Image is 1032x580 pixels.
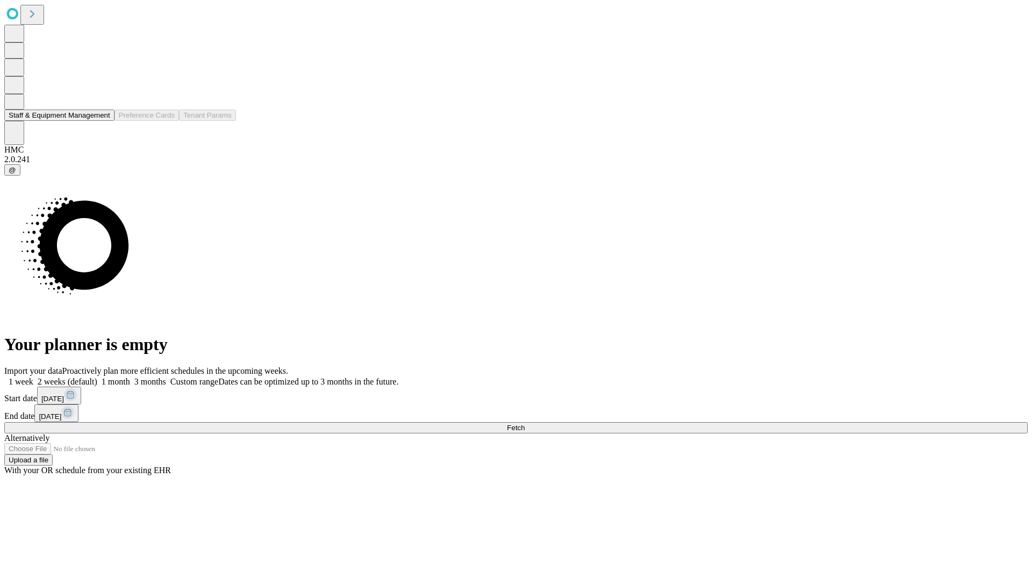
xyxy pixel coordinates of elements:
button: Tenant Params [179,110,236,121]
button: [DATE] [37,387,81,404]
span: @ [9,166,16,174]
div: End date [4,404,1028,422]
span: With your OR schedule from your existing EHR [4,466,171,475]
button: Staff & Equipment Management [4,110,114,121]
span: [DATE] [39,412,61,421]
span: Import your data [4,366,62,375]
button: Fetch [4,422,1028,433]
span: Proactively plan more efficient schedules in the upcoming weeks. [62,366,288,375]
span: Custom range [170,377,218,386]
span: 1 week [9,377,33,386]
div: HMC [4,145,1028,155]
span: Alternatively [4,433,49,443]
button: @ [4,164,20,176]
span: [DATE] [41,395,64,403]
button: Upload a file [4,454,53,466]
div: Start date [4,387,1028,404]
div: 2.0.241 [4,155,1028,164]
span: 2 weeks (default) [38,377,97,386]
span: 1 month [102,377,130,386]
h1: Your planner is empty [4,335,1028,354]
button: Preference Cards [114,110,179,121]
span: Dates can be optimized up to 3 months in the future. [218,377,398,386]
span: 3 months [134,377,166,386]
button: [DATE] [34,404,78,422]
span: Fetch [507,424,525,432]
